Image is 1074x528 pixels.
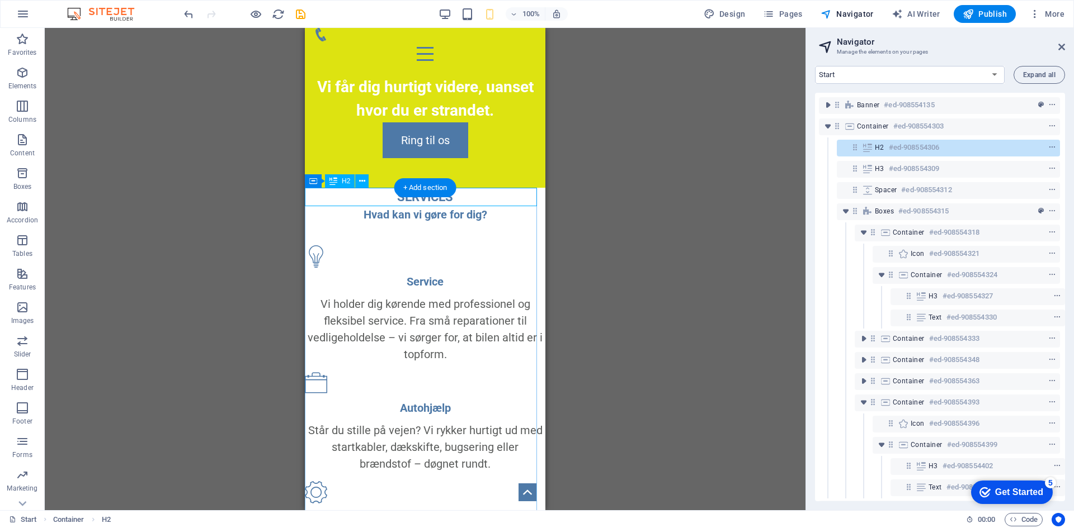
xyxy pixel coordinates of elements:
[394,178,456,197] div: + Add section
[12,450,32,459] p: Forms
[1047,204,1058,218] button: context-menu
[911,270,943,279] span: Container
[249,7,262,21] button: Click here to leave preview mode and continue editing
[893,355,925,364] span: Container
[911,249,925,258] span: Icon
[14,350,31,359] p: Slider
[182,8,195,21] i: Undo: Change level (Ctrl+Z)
[947,438,997,451] h6: #ed-908554399
[522,7,540,21] h6: 100%
[11,383,34,392] p: Header
[1047,374,1058,388] button: context-menu
[857,396,870,409] button: toggle-expand
[943,289,993,303] h6: #ed-908554327
[943,459,993,473] h6: #ed-908554402
[929,374,979,388] h6: #ed-908554363
[342,178,350,184] span: H2
[901,183,951,197] h6: #ed-908554312
[272,8,285,21] i: Reload page
[857,332,870,345] button: toggle-expand
[12,249,32,258] p: Tables
[9,6,91,29] div: Get Started 5 items remaining, 0% complete
[102,513,111,526] span: Click to select. Double-click to edit
[1047,226,1058,239] button: context-menu
[857,374,870,388] button: toggle-expand
[1035,204,1047,218] button: preset
[699,5,750,23] div: Design (Ctrl+Alt+Y)
[875,268,888,282] button: toggle-expand
[893,228,925,237] span: Container
[929,292,938,301] span: H3
[552,9,562,19] i: On resize automatically adjust zoom level to fit chosen device.
[83,2,94,13] div: 5
[893,334,925,343] span: Container
[929,417,979,430] h6: #ed-908554396
[963,8,1007,20] span: Publish
[986,515,987,524] span: :
[1052,481,1063,494] button: context-menu
[9,513,37,526] a: Click to cancel selection. Double-click to open Pages
[954,5,1016,23] button: Publish
[53,513,84,526] span: Click to select. Double-click to edit
[1047,417,1058,430] button: context-menu
[7,216,38,225] p: Accordion
[887,5,945,23] button: AI Writer
[294,8,307,21] i: Save (Ctrl+S)
[271,7,285,21] button: reload
[889,162,939,175] h6: #ed-908554309
[929,332,979,345] h6: #ed-908554333
[33,12,81,22] div: Get Started
[929,353,979,367] h6: #ed-908554348
[884,98,934,112] h6: #ed-908554135
[978,513,995,526] span: 00 00
[1035,98,1047,112] button: preset
[7,484,37,493] p: Marketing
[929,462,938,470] span: H3
[857,353,870,367] button: toggle-expand
[911,419,925,428] span: Icon
[875,164,884,173] span: H3
[1014,66,1065,84] button: Expand all
[8,82,37,91] p: Elements
[875,185,897,194] span: Spacer
[1047,268,1058,282] button: context-menu
[53,513,111,526] nav: breadcrumb
[13,182,32,191] p: Boxes
[10,149,35,158] p: Content
[929,226,979,239] h6: #ed-908554318
[1025,5,1069,23] button: More
[1052,289,1063,303] button: context-menu
[1047,98,1058,112] button: context-menu
[857,101,879,110] span: Banner
[8,115,36,124] p: Columns
[1047,120,1058,133] button: context-menu
[506,7,545,21] button: 100%
[9,283,36,292] p: Features
[1047,353,1058,367] button: context-menu
[1047,141,1058,154] button: context-menu
[911,440,943,449] span: Container
[1052,459,1063,473] button: context-menu
[1052,311,1063,324] button: context-menu
[946,311,997,324] h6: #ed-908554330
[839,204,852,218] button: toggle-expand
[8,48,36,57] p: Favorites
[821,98,835,112] button: toggle-expand
[837,37,1065,47] h2: Navigator
[1047,332,1058,345] button: context-menu
[12,417,32,426] p: Footer
[1010,513,1038,526] span: Code
[929,483,942,492] span: Text
[1047,162,1058,175] button: context-menu
[1047,183,1058,197] button: context-menu
[1029,8,1064,20] span: More
[898,204,949,218] h6: #ed-908554315
[699,5,750,23] button: Design
[821,8,874,20] span: Navigator
[875,143,884,152] span: H2
[929,396,979,409] h6: #ed-908554393
[1047,438,1058,451] button: context-menu
[929,247,979,260] h6: #ed-908554321
[929,313,942,322] span: Text
[1047,396,1058,409] button: context-menu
